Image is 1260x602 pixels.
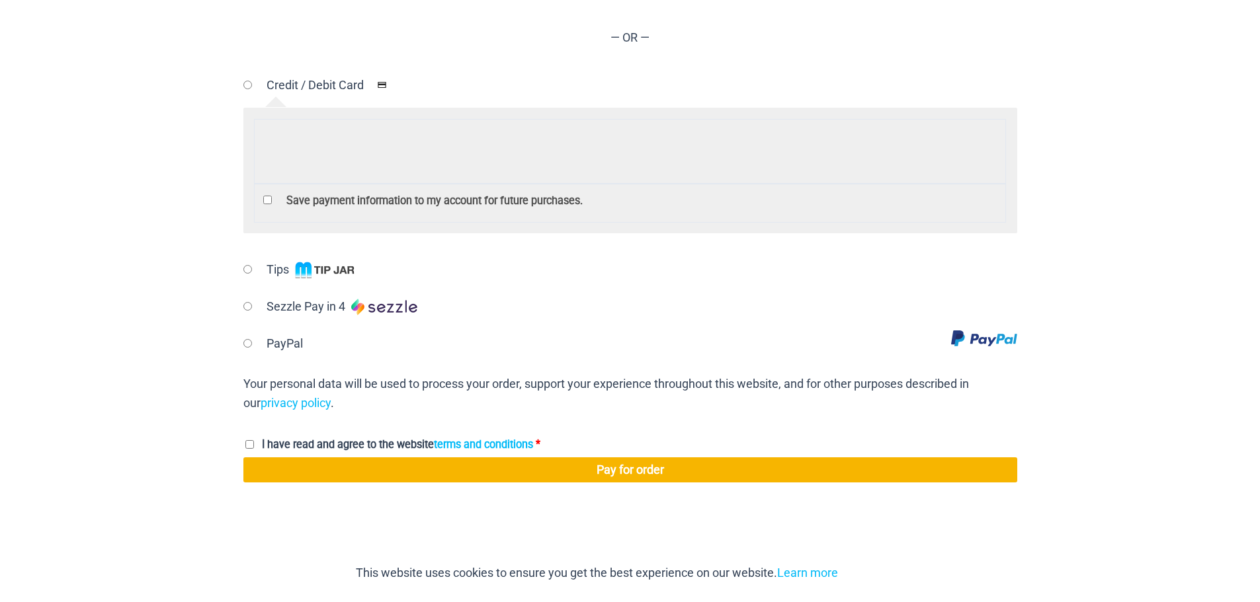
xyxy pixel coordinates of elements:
input: I have read and agree to the websiteterms and conditions * [245,440,254,449]
p: — OR — [243,28,1017,48]
img: Tips [295,262,357,278]
iframe: Secure payment input frame [259,120,995,174]
p: Your personal data will be used to process your order, support your experience throughout this we... [243,374,1017,413]
img: Credit / Debit Card [370,77,394,93]
a: privacy policy [261,396,331,410]
label: Tips [267,262,357,276]
label: Sezzle Pay in 4 [267,299,417,313]
label: Credit / Debit Card [267,78,394,92]
p: This website uses cookies to ensure you get the best experience on our website. [356,563,838,583]
img: Sezzle Pay in 4 [351,299,417,315]
button: Accept [848,557,904,589]
label: Save payment information to my account for future purchases. [286,194,583,207]
a: terms and conditions [434,438,533,451]
button: Pay for order [243,457,1017,482]
a: Learn more [777,566,838,580]
span: I have read and agree to the website [262,438,533,451]
label: PayPal [267,336,303,350]
img: PayPal [951,330,1017,348]
abbr: required [536,438,540,451]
